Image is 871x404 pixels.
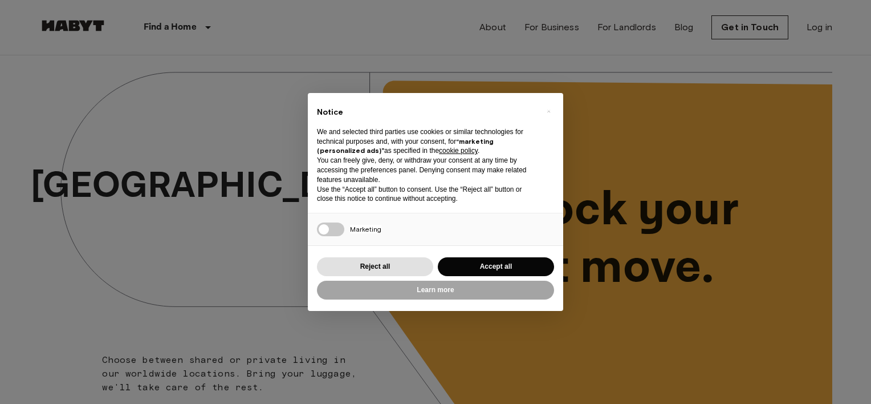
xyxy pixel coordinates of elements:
button: Reject all [317,257,433,276]
button: Close this notice [539,102,557,120]
button: Accept all [438,257,554,276]
p: Use the “Accept all” button to consent. Use the “Reject all” button or close this notice to conti... [317,185,536,204]
p: You can freely give, deny, or withdraw your consent at any time by accessing the preferences pane... [317,156,536,184]
span: Marketing [350,225,381,233]
a: cookie policy [439,147,478,155]
strong: “marketing (personalized ads)” [317,137,494,155]
h2: Notice [317,107,536,118]
button: Learn more [317,281,554,300]
p: We and selected third parties use cookies or similar technologies for technical purposes and, wit... [317,127,536,156]
span: × [547,104,551,118]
